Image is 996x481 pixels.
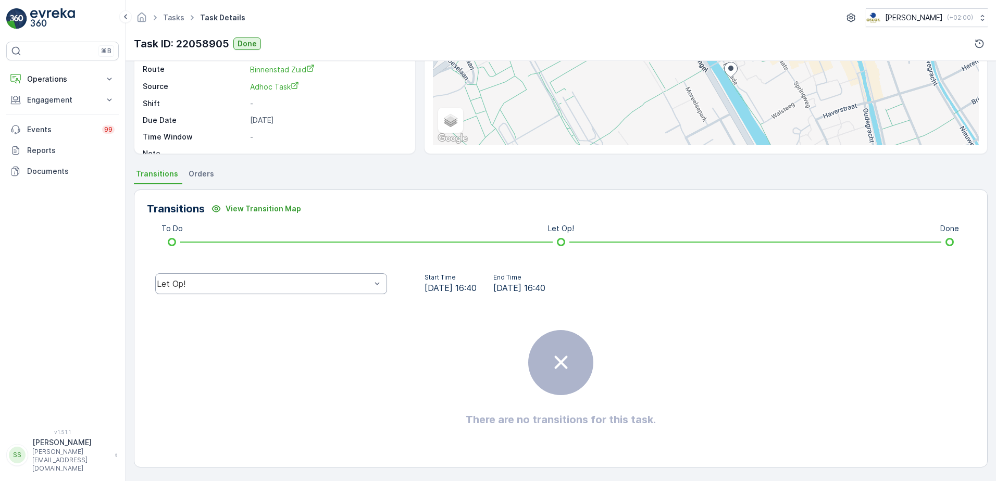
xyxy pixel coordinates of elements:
[885,12,943,23] p: [PERSON_NAME]
[233,37,261,50] button: Done
[143,81,246,92] p: Source
[27,166,115,176] p: Documents
[435,132,470,145] img: Google
[947,14,973,22] p: ( +02:00 )
[250,64,404,75] a: Binnenstad Zuid
[6,429,119,435] span: v 1.51.1
[6,437,119,473] button: SS[PERSON_NAME][PERSON_NAME][EMAIL_ADDRESS][DOMAIN_NAME]
[493,282,545,294] span: [DATE] 16:40
[101,47,111,55] p: ⌘B
[250,115,404,125] p: [DATE]
[9,447,26,463] div: SS
[6,119,119,140] a: Events99
[189,169,214,179] span: Orders
[6,69,119,90] button: Operations
[940,223,959,234] p: Done
[250,82,299,91] span: Adhoc Task
[866,8,988,27] button: [PERSON_NAME](+02:00)
[548,223,574,234] p: Let Op!
[27,145,115,156] p: Reports
[866,12,881,23] img: basis-logo_rgb2x.png
[32,448,109,473] p: [PERSON_NAME][EMAIL_ADDRESS][DOMAIN_NAME]
[143,64,246,75] p: Route
[143,115,246,125] p: Due Date
[425,282,477,294] span: [DATE] 16:40
[250,81,404,92] a: Adhoc Task
[136,169,178,179] span: Transitions
[6,90,119,110] button: Engagement
[198,12,247,23] span: Task Details
[435,132,470,145] a: Open this area in Google Maps (opens a new window)
[27,74,98,84] p: Operations
[136,16,147,24] a: Homepage
[6,8,27,29] img: logo
[493,273,545,282] p: End Time
[157,279,371,288] div: Let Op!
[425,273,477,282] p: Start Time
[143,148,246,159] p: Note
[205,200,307,217] button: View Transition Map
[466,412,656,427] h2: There are no transitions for this task.
[27,95,98,105] p: Engagement
[439,109,462,132] a: Layers
[6,161,119,182] a: Documents
[161,223,183,234] p: To Do
[104,125,113,134] p: 99
[163,13,184,22] a: Tasks
[250,98,404,109] p: -
[6,140,119,161] a: Reports
[250,148,404,159] p: -
[27,124,96,135] p: Events
[147,201,205,217] p: Transitions
[30,8,75,29] img: logo_light-DOdMpM7g.png
[143,132,246,142] p: Time Window
[250,65,315,74] span: Binnenstad Zuid
[238,39,257,49] p: Done
[134,36,229,52] p: Task ID: 22058905
[226,204,301,214] p: View Transition Map
[250,132,404,142] p: -
[143,98,246,109] p: Shift
[32,437,109,448] p: [PERSON_NAME]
